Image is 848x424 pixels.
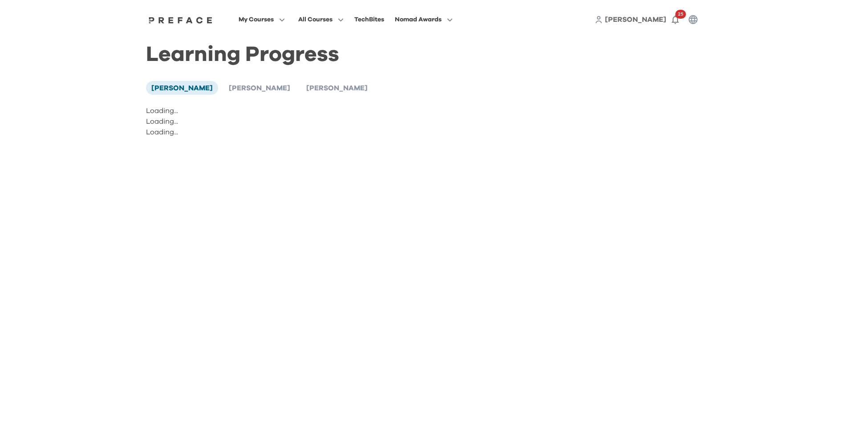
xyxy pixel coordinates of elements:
h1: Learning Progress [146,50,508,60]
button: Nomad Awards [392,14,455,25]
button: 25 [666,11,684,28]
span: [PERSON_NAME] [306,85,368,92]
span: My Courses [239,14,274,25]
span: 25 [675,10,686,19]
button: My Courses [236,14,288,25]
p: Loading... [146,116,508,127]
span: All Courses [298,14,333,25]
p: Loading... [146,127,508,137]
span: [PERSON_NAME] [151,85,213,92]
span: [PERSON_NAME] [229,85,290,92]
span: [PERSON_NAME] [605,16,666,23]
a: Preface Logo [146,16,215,23]
div: TechBites [354,14,384,25]
p: Loading... [146,105,508,116]
img: Preface Logo [146,16,215,24]
a: [PERSON_NAME] [605,14,666,25]
span: Nomad Awards [395,14,442,25]
button: All Courses [296,14,346,25]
